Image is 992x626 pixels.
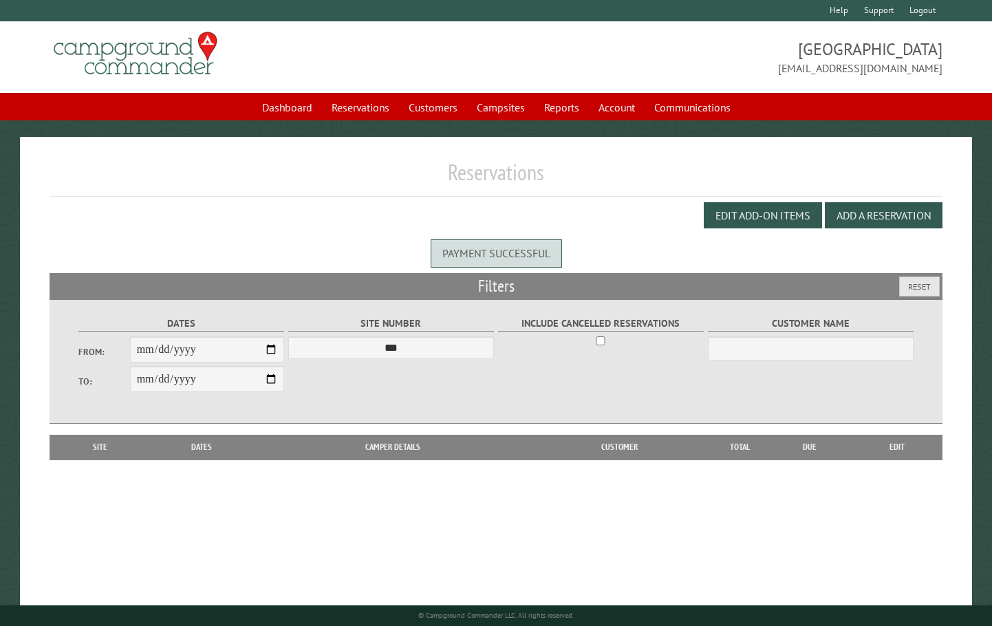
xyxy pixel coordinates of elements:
[498,316,704,332] label: Include Cancelled Reservations
[590,94,643,120] a: Account
[431,239,562,267] div: Payment successful
[78,345,130,358] label: From:
[496,38,942,76] span: [GEOGRAPHIC_DATA] [EMAIL_ADDRESS][DOMAIN_NAME]
[323,94,398,120] a: Reservations
[527,435,712,460] th: Customer
[254,94,321,120] a: Dashboard
[468,94,533,120] a: Campsites
[144,435,259,460] th: Dates
[400,94,466,120] a: Customers
[712,435,767,460] th: Total
[50,159,942,197] h1: Reservations
[767,435,852,460] th: Due
[259,435,527,460] th: Camper Details
[536,94,587,120] a: Reports
[899,277,940,296] button: Reset
[852,435,942,460] th: Edit
[418,611,574,620] small: © Campground Commander LLC. All rights reserved.
[50,27,222,80] img: Campground Commander
[704,202,822,228] button: Edit Add-on Items
[78,375,130,388] label: To:
[646,94,739,120] a: Communications
[78,316,284,332] label: Dates
[56,435,144,460] th: Site
[708,316,914,332] label: Customer Name
[50,273,942,299] h2: Filters
[825,202,942,228] button: Add a Reservation
[288,316,494,332] label: Site Number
